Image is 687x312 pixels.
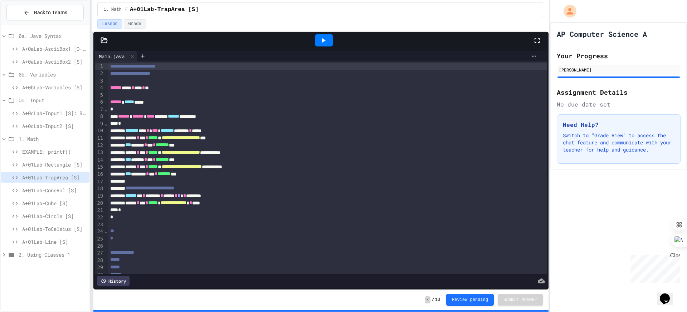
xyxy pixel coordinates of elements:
span: 1. Math [103,7,121,13]
button: Back to Teams [6,5,84,20]
div: 8 [95,113,104,120]
span: A+0cLab-Input2 [S] [22,122,87,130]
div: 27 [95,249,104,257]
div: My Account [556,3,578,19]
span: A+01Lab-TrapArea [S] [130,5,199,14]
div: 13 [95,149,104,156]
button: Review pending [446,294,494,306]
span: / [125,7,127,13]
span: 10 [435,297,440,303]
div: 29 [95,264,104,271]
div: 6 [95,99,104,106]
div: 10 [95,127,104,134]
span: EXAMPLE: printf() [22,148,87,155]
span: A+01Lab-Rectangle [S] [22,161,87,168]
button: Submit Answer [498,294,543,306]
div: 7 [95,106,104,113]
h2: Your Progress [557,51,681,61]
iframe: chat widget [628,252,680,283]
div: 22 [95,214,104,221]
div: 17 [95,178,104,185]
span: A+0bLab-Variables [S] [22,84,87,91]
div: 15 [95,164,104,171]
span: A+01Lab-Circle [S] [22,212,87,220]
p: Switch to "Grade View" to access the chat feature and communicate with your teacher for help and ... [563,132,674,153]
div: 26 [95,243,104,250]
button: Grade [124,19,146,29]
div: 21 [95,207,104,214]
span: 2. Using Classes 1 [19,251,87,258]
span: Back to Teams [34,9,67,16]
span: A+01Lab-ToCelsius [S] [22,225,87,233]
div: 4 [95,84,104,91]
div: No due date set [557,100,681,109]
div: 12 [95,142,104,149]
h2: Assignment Details [557,87,681,97]
div: 20 [95,200,104,207]
span: A+01Lab-Cube [S] [22,199,87,207]
div: 18 [95,185,104,192]
div: 1 [95,63,104,70]
span: Submit Answer [503,297,537,303]
span: Fold line [104,228,108,234]
div: 16 [95,171,104,178]
span: 0a. Java Syntax [19,32,87,40]
div: Main.java [95,53,128,60]
span: A+0aLab-AsciiBox1 [O-S] [22,45,87,53]
span: - [425,296,430,303]
button: Lesson [97,19,122,29]
span: A+01Lab-TrapArea [S] [22,174,87,181]
h1: AP Computer Science A [557,29,647,39]
span: 0b. Variables [19,71,87,78]
div: 25 [95,236,104,243]
div: Chat with us now!Close [3,3,49,45]
span: A+0cLab-Input1 [S]: BUGFIX [22,109,87,117]
div: 3 [95,78,104,85]
div: 11 [95,135,104,142]
div: 30 [95,272,104,279]
span: 1. Math [19,135,87,143]
div: 14 [95,157,104,164]
div: Main.java [95,51,137,61]
span: Fold line [104,121,108,127]
h3: Need Help? [563,120,674,129]
span: / [432,297,434,303]
div: 24 [95,228,104,235]
div: 5 [95,92,104,99]
div: 23 [95,221,104,228]
div: 9 [95,120,104,128]
span: A+0aLab-AsciiBox2 [S] [22,58,87,65]
span: A+01Lab-ConeVol [S] [22,187,87,194]
div: 28 [95,257,104,264]
iframe: chat widget [657,283,680,305]
span: Oc. Input [19,96,87,104]
div: 19 [95,193,104,200]
div: History [97,276,130,286]
div: [PERSON_NAME] [559,66,678,73]
span: A+01Lab-Line [S] [22,238,87,246]
span: Fold line [104,107,108,112]
div: 2 [95,70,104,77]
